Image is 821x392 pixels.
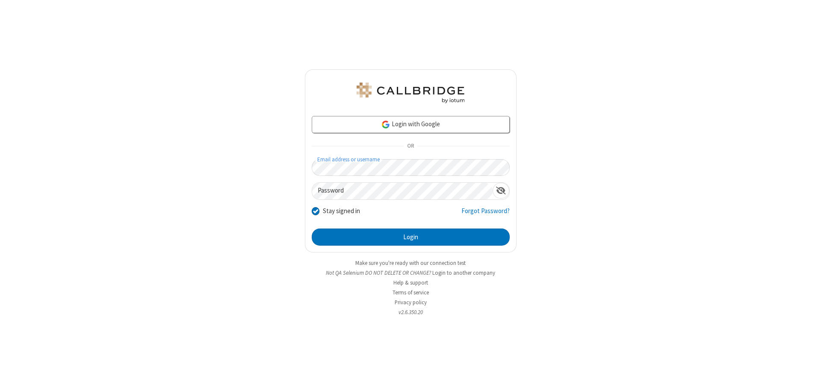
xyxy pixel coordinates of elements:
button: Login [312,229,510,246]
li: v2.6.350.20 [305,308,517,316]
a: Make sure you're ready with our connection test [355,259,466,267]
a: Forgot Password? [461,206,510,223]
label: Stay signed in [323,206,360,216]
li: Not QA Selenium DO NOT DELETE OR CHANGE? [305,269,517,277]
img: QA Selenium DO NOT DELETE OR CHANGE [355,83,466,103]
span: OR [404,140,417,152]
a: Help & support [393,279,428,286]
div: Show password [493,183,509,199]
a: Login with Google [312,116,510,133]
button: Login to another company [432,269,495,277]
img: google-icon.png [381,120,390,129]
a: Privacy policy [395,299,427,306]
a: Terms of service [393,289,429,296]
input: Password [312,183,493,199]
input: Email address or username [312,159,510,176]
iframe: Chat [800,370,815,386]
